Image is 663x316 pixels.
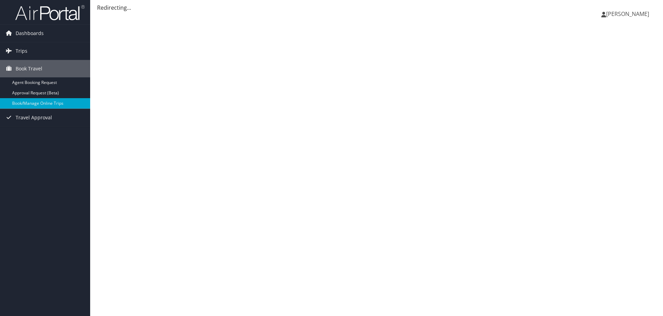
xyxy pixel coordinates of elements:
[16,25,44,42] span: Dashboards
[601,3,656,24] a: [PERSON_NAME]
[15,5,85,21] img: airportal-logo.png
[606,10,649,18] span: [PERSON_NAME]
[16,42,27,60] span: Trips
[97,3,656,12] div: Redirecting...
[16,60,42,77] span: Book Travel
[16,109,52,126] span: Travel Approval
